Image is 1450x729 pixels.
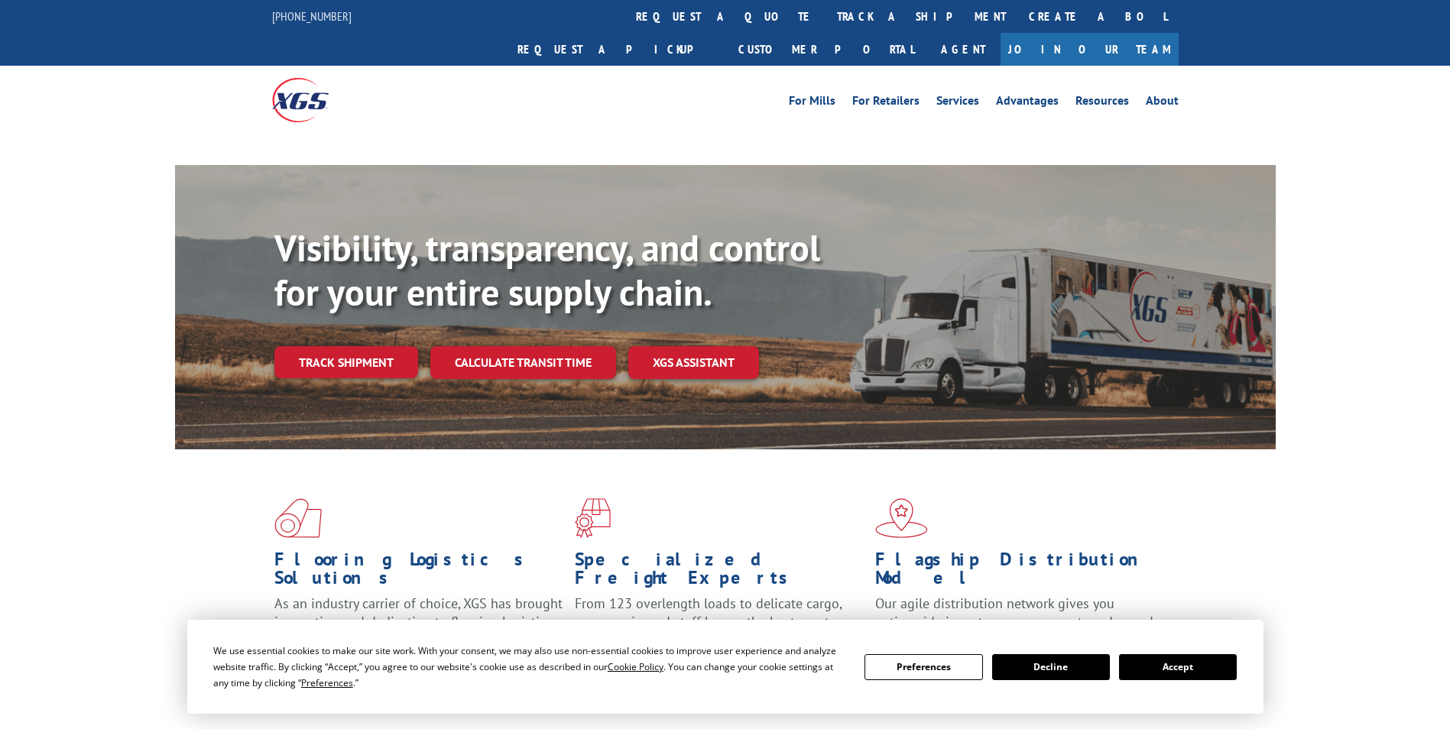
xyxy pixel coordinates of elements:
button: Accept [1119,654,1237,680]
span: Our agile distribution network gives you nationwide inventory management on demand. [875,595,1156,630]
a: Customer Portal [727,33,926,66]
a: For Retailers [852,95,920,112]
a: Request a pickup [506,33,727,66]
span: Cookie Policy [608,660,663,673]
a: Advantages [996,95,1059,112]
span: Preferences [301,676,353,689]
a: Join Our Team [1001,33,1179,66]
a: Agent [926,33,1001,66]
h1: Specialized Freight Experts [575,550,864,595]
a: About [1146,95,1179,112]
a: Calculate transit time [430,346,616,379]
h1: Flagship Distribution Model [875,550,1164,595]
img: xgs-icon-flagship-distribution-model-red [875,498,928,538]
img: xgs-icon-focused-on-flooring-red [575,498,611,538]
div: We use essential cookies to make our site work. With your consent, we may also use non-essential ... [213,643,846,691]
a: [PHONE_NUMBER] [272,8,352,24]
a: XGS ASSISTANT [628,346,759,379]
div: Cookie Consent Prompt [187,620,1263,714]
a: Services [936,95,979,112]
a: Track shipment [274,346,418,378]
button: Preferences [864,654,982,680]
b: Visibility, transparency, and control for your entire supply chain. [274,224,820,316]
span: As an industry carrier of choice, XGS has brought innovation and dedication to flooring logistics... [274,595,563,649]
p: From 123 overlength loads to delicate cargo, our experienced staff knows the best way to move you... [575,595,864,663]
a: For Mills [789,95,835,112]
img: xgs-icon-total-supply-chain-intelligence-red [274,498,322,538]
button: Decline [992,654,1110,680]
a: Resources [1075,95,1129,112]
h1: Flooring Logistics Solutions [274,550,563,595]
